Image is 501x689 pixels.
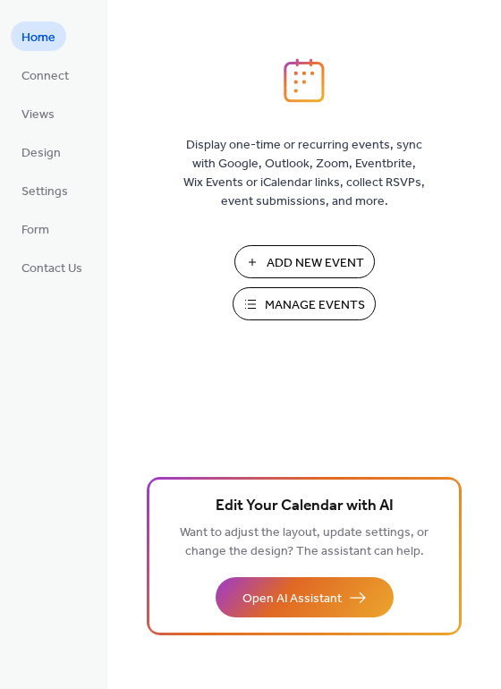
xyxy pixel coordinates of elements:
a: Design [11,137,72,166]
span: Connect [21,67,69,86]
span: Edit Your Calendar with AI [216,494,394,519]
a: Contact Us [11,252,93,282]
span: Contact Us [21,259,82,278]
span: Settings [21,183,68,201]
img: logo_icon.svg [284,58,325,103]
button: Add New Event [234,245,375,278]
a: Home [11,21,66,51]
a: Settings [11,175,79,205]
span: Add New Event [267,254,364,273]
button: Manage Events [233,287,376,320]
span: Home [21,29,55,47]
a: Connect [11,60,80,89]
a: Form [11,214,60,243]
button: Open AI Assistant [216,577,394,617]
span: Design [21,144,61,163]
span: Views [21,106,55,124]
a: Views [11,98,65,128]
span: Display one-time or recurring events, sync with Google, Outlook, Zoom, Eventbrite, Wix Events or ... [183,136,425,211]
span: Open AI Assistant [242,590,342,608]
span: Manage Events [265,296,365,315]
span: Want to adjust the layout, update settings, or change the design? The assistant can help. [180,521,429,564]
span: Form [21,221,49,240]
